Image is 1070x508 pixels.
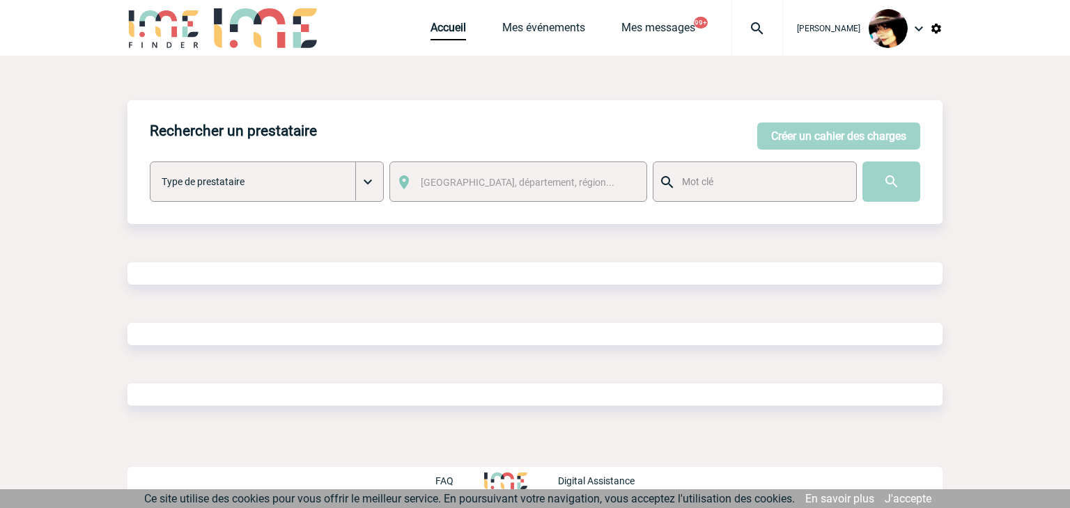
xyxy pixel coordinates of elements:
[869,9,908,48] img: 101023-0.jpg
[435,473,484,486] a: FAQ
[805,492,874,505] a: En savoir plus
[694,17,708,29] button: 99+
[797,24,860,33] span: [PERSON_NAME]
[144,492,795,505] span: Ce site utilise des cookies pour vous offrir le meilleur service. En poursuivant votre navigation...
[435,475,453,486] p: FAQ
[621,21,695,40] a: Mes messages
[431,21,466,40] a: Accueil
[484,473,527,489] img: http://www.idealmeetingsevents.fr/
[679,173,844,191] input: Mot clé
[862,161,920,202] input: Submit
[150,122,317,139] h4: Rechercher un prestataire
[127,8,200,48] img: IME-Finder
[558,475,635,486] p: Digital Assistance
[885,492,931,505] a: J'accepte
[421,177,614,188] span: [GEOGRAPHIC_DATA], département, région...
[502,21,585,40] a: Mes événements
